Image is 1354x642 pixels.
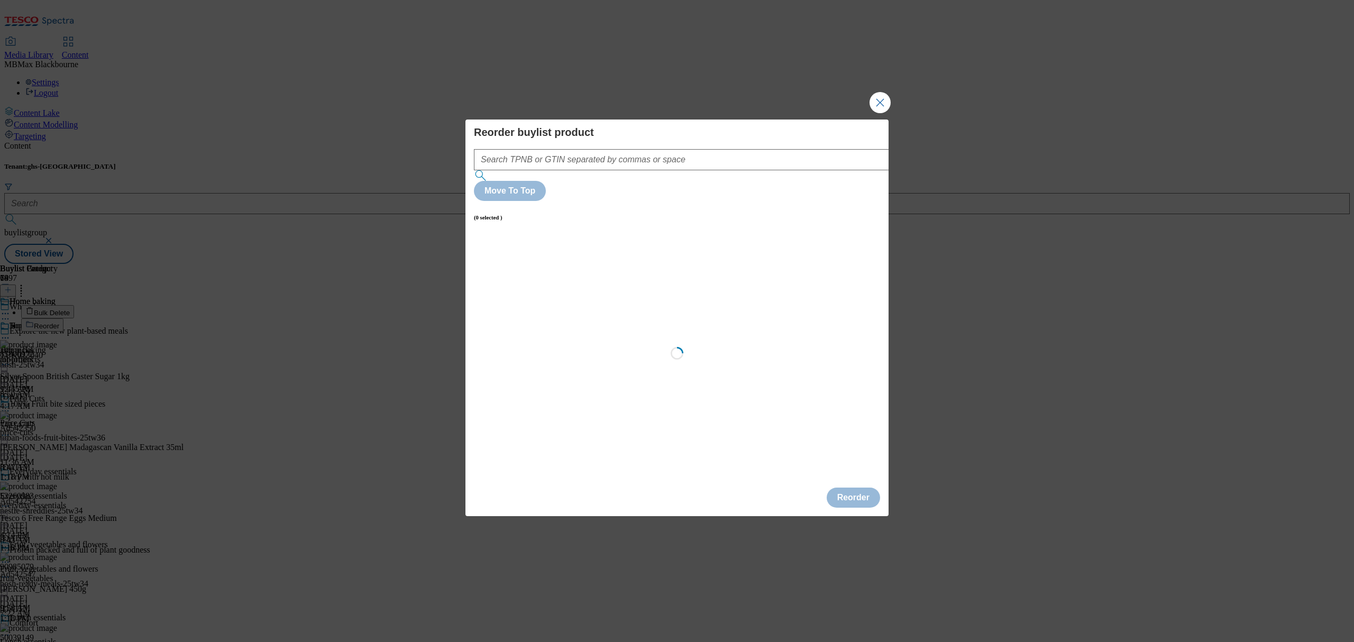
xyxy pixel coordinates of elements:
[474,126,880,139] h4: Reorder buylist product
[827,488,880,508] button: Reorder
[474,181,546,201] button: Move To Top
[465,120,889,516] div: Modal
[474,214,502,221] h6: (0 selected )
[870,92,891,113] button: Close Modal
[474,149,921,170] input: Search TPNB or GTIN separated by commas or space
